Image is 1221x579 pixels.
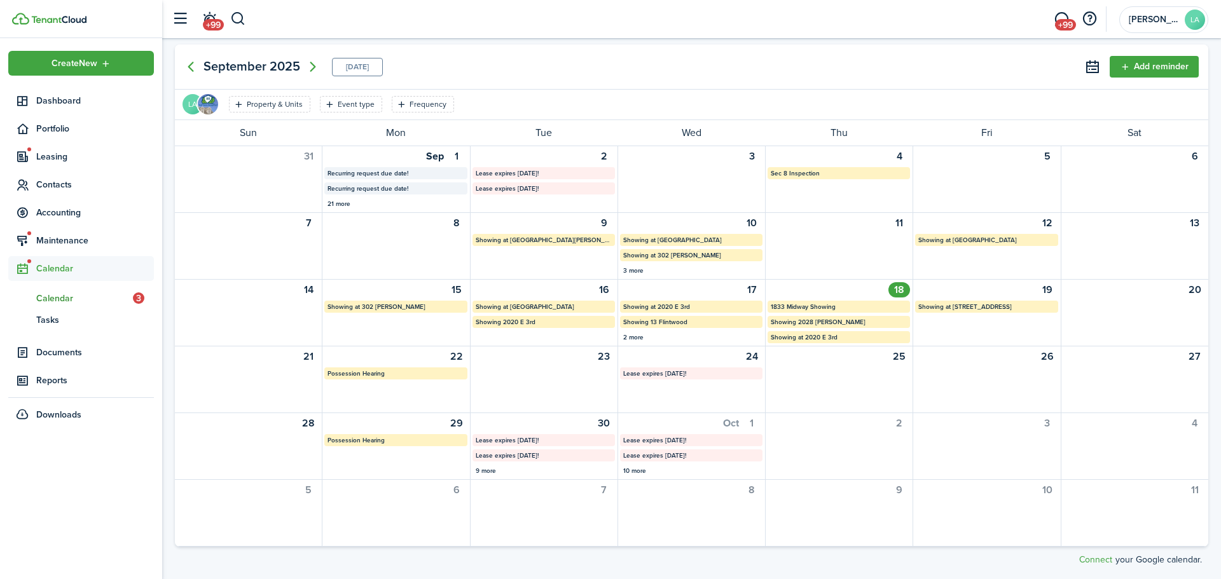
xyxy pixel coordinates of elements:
mbsc-calendar-label: Showing at [GEOGRAPHIC_DATA][PERSON_NAME] [473,234,615,246]
mbsc-calendar-label: Showing at [GEOGRAPHIC_DATA] [620,234,762,246]
button: Search [230,8,246,30]
mbsc-calendar-label: Lease expires [DATE]! [620,367,762,379]
div: Today, Thursday, September 18, 2025 [888,282,910,297]
span: +99 [1055,19,1076,31]
div: Thursday, October 9, 2025 [888,482,910,498]
filter-tag: Open filter [229,96,310,112]
a: Tasks [8,309,154,330]
div: Friday, September 26, 2025 [1037,349,1058,364]
div: Monday, September 8, 2025 [446,215,467,231]
mbsc-calendar-label: Sec 8 Inspection [768,167,910,179]
div: Wednesday, October 1, 2025 [741,416,762,431]
div: Wednesday, September 10, 2025 [741,215,762,231]
a: Calendar3 [8,287,154,309]
mbsc-button: [DATE] [346,58,369,76]
button: Open resource center [1079,8,1100,30]
div: Sunday, September 7, 2025 [298,215,319,231]
mbsc-calendar-today: Today [332,58,383,76]
div: Monday, September 22, 2025 [446,349,467,364]
mbsc-calendar-label: Showing at 2020 E 3rd [768,331,910,343]
filter-tag-label: Event type [338,99,375,110]
filter-tag: Open filter [320,96,382,112]
mbsc-calendar-label: Lease expires [DATE]! [620,434,762,446]
span: Calendar [36,292,133,305]
mbsc-calendar-label: Showing at 302 [PERSON_NAME] [620,249,762,261]
span: September [203,56,266,77]
mbsc-calendar-label: Showing at [GEOGRAPHIC_DATA] [915,234,1058,246]
div: Wed [617,120,765,146]
div: 10 more [623,466,759,475]
filter-tag-label: Property & Units [247,99,303,110]
div: Sun [174,120,322,146]
button: Add reminder [1110,56,1199,78]
div: 3 more [623,266,759,275]
div: Wednesday, October 8, 2025 [741,482,762,498]
filter-tag-label: Frequency [410,99,446,110]
div: Monday, September 29, 2025 [446,416,467,431]
span: 3 [133,292,144,304]
mbsc-calendar-label: 1833 Midway Showing [768,301,910,313]
avatar-text: LA [183,94,203,114]
div: Thursday, October 2, 2025 [888,416,910,431]
span: Calendar [36,262,154,275]
span: Portfolio [36,122,154,135]
div: Saturday, September 27, 2025 [1184,349,1206,364]
span: 2025 [270,56,300,77]
div: Saturday, September 13, 2025 [1184,215,1206,231]
div: Sunday, August 31, 2025 [298,149,319,164]
span: Leasing [36,150,154,163]
span: Contacts [36,178,154,191]
div: Sat [1061,120,1208,146]
span: Create New [52,59,97,68]
div: Saturday, October 4, 2025 [1184,416,1206,431]
a: Reports [8,368,154,393]
div: Saturday, October 11, 2025 [1184,482,1206,498]
mbsc-calendar-label: Showing 2020 E 3rd [473,316,615,328]
span: Tasks [36,313,154,327]
mbsc-calendar-label: Showing at [GEOGRAPHIC_DATA] [473,301,615,313]
span: Reports [36,374,154,387]
mbsc-button: Next page [300,54,326,79]
mbsc-calendar-label: Possession Hearing [324,434,467,446]
div: Friday, October 3, 2025 [1037,416,1058,431]
p: your Google calendar. [1079,553,1202,566]
div: 2 more [623,332,759,342]
mbsc-calendar-label: Showing at 2020 E 3rd [620,301,762,313]
div: 21 more [328,199,464,208]
img: TenantCloud [31,16,86,24]
mbsc-button: September2025 [203,56,300,77]
a: Dashboard [8,88,154,113]
mbsc-calendar-label: Lease expires [DATE]! [473,434,615,446]
div: Friday, September 5, 2025 [1037,149,1058,164]
div: Wednesday, September 3, 2025 [741,149,762,164]
div: Oct [723,416,739,431]
span: Documents [36,346,154,359]
span: Dashboard [36,94,154,107]
mbsc-calendar-label: Possession Hearing [324,367,467,379]
span: Downloads [36,408,81,421]
div: Wednesday, September 24, 2025 [741,349,762,364]
span: Maintenance [36,234,154,247]
img: Adair Realty Management LLC [198,94,218,114]
a: Messaging [1049,3,1073,36]
div: Friday, September 19, 2025 [1037,282,1058,297]
span: Accounting [36,206,154,219]
div: Mon [322,120,469,146]
mbsc-calendar-label: Lease expires [DATE]! [473,182,615,194]
div: Monday, September 1, 2025 [446,149,467,164]
div: Tuesday, September 23, 2025 [593,349,615,364]
div: Friday, October 10, 2025 [1037,482,1058,498]
div: Thu [765,120,913,146]
div: 9 more [476,466,612,475]
mbsc-calendar-label: Recurring request due date! [324,167,467,179]
div: Sep [426,149,444,164]
div: Thursday, September 25, 2025 [888,349,910,364]
div: Sunday, September 21, 2025 [298,349,319,364]
mbsc-calendar-label: Showing 13 Flintwood [620,316,762,328]
div: Monday, September 15, 2025 [446,282,467,297]
span: Leigh Anne [1129,15,1180,24]
a: Notifications [197,3,221,36]
div: Thursday, September 4, 2025 [888,149,910,164]
mbsc-calendar-label: Showing 2028 [PERSON_NAME] [768,316,910,328]
img: TenantCloud [12,13,29,25]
